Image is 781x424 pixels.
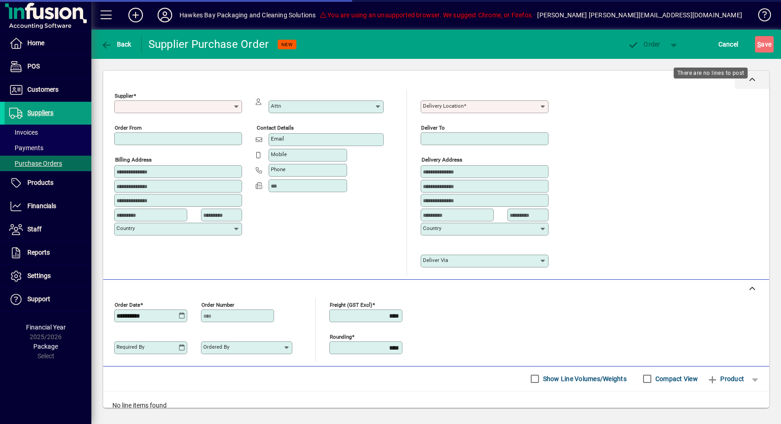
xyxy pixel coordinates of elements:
[5,172,91,194] a: Products
[757,41,761,48] span: S
[5,288,91,311] a: Support
[5,125,91,140] a: Invoices
[628,41,660,48] span: Order
[9,160,62,167] span: Purchase Orders
[148,37,269,52] div: Supplier Purchase Order
[674,68,748,79] div: There are no lines to post
[281,42,293,47] span: NEW
[271,103,281,109] mat-label: Attn
[5,79,91,101] a: Customers
[27,39,44,47] span: Home
[27,225,42,233] span: Staff
[115,301,140,308] mat-label: Order date
[5,32,91,55] a: Home
[26,324,66,331] span: Financial Year
[718,37,739,52] span: Cancel
[116,344,144,350] mat-label: Required by
[9,144,43,152] span: Payments
[330,333,352,340] mat-label: Rounding
[27,249,50,256] span: Reports
[5,195,91,218] a: Financials
[757,37,771,52] span: ave
[330,301,372,308] mat-label: Freight (GST excl)
[179,8,316,22] div: Hawkes Bay Packaging and Cleaning Solutions
[271,166,285,173] mat-label: Phone
[9,129,38,136] span: Invoices
[623,36,665,52] button: Order
[5,140,91,156] a: Payments
[5,265,91,288] a: Settings
[27,109,53,116] span: Suppliers
[101,41,132,48] span: Back
[423,225,441,231] mat-label: Country
[27,272,51,279] span: Settings
[271,136,284,142] mat-label: Email
[5,241,91,264] a: Reports
[5,156,91,171] a: Purchase Orders
[27,202,56,209] span: Financials
[115,93,133,99] mat-label: Supplier
[421,125,445,131] mat-label: Deliver To
[115,125,142,131] mat-label: Order from
[203,344,229,350] mat-label: Ordered by
[27,179,53,186] span: Products
[27,295,50,303] span: Support
[716,36,741,52] button: Cancel
[271,151,287,157] mat-label: Mobile
[423,257,448,263] mat-label: Deliver via
[320,11,533,19] span: You are using an unsupported browser. We suggest Chrome, or Firefox.
[423,103,464,109] mat-label: Delivery Location
[33,343,58,350] span: Package
[201,301,234,308] mat-label: Order number
[654,374,698,383] label: Compact View
[5,218,91,241] a: Staff
[99,36,134,52] button: Back
[91,36,142,52] app-page-header-button: Back
[150,7,179,23] button: Profile
[103,392,769,419] div: No line items found
[541,374,627,383] label: Show Line Volumes/Weights
[5,55,91,78] a: POS
[755,36,774,52] button: Save
[121,7,150,23] button: Add
[751,2,770,31] a: Knowledge Base
[27,86,58,93] span: Customers
[116,225,135,231] mat-label: Country
[27,63,40,70] span: POS
[537,8,742,22] div: [PERSON_NAME] [PERSON_NAME][EMAIL_ADDRESS][DOMAIN_NAME]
